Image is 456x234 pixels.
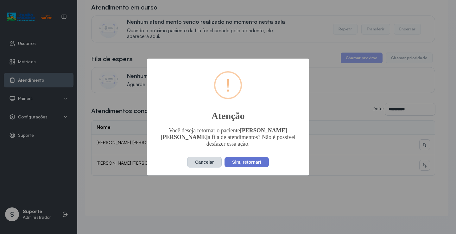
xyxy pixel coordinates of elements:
[187,157,222,168] button: Cancelar
[161,127,287,140] strong: [PERSON_NAME] [PERSON_NAME]
[156,127,300,147] div: Você deseja retornar o paciente à fila de atendimentos? Não é possível desfazer essa ação.
[225,73,231,98] div: !
[147,102,309,122] h2: Atenção
[225,157,269,167] button: Sim, retornar!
